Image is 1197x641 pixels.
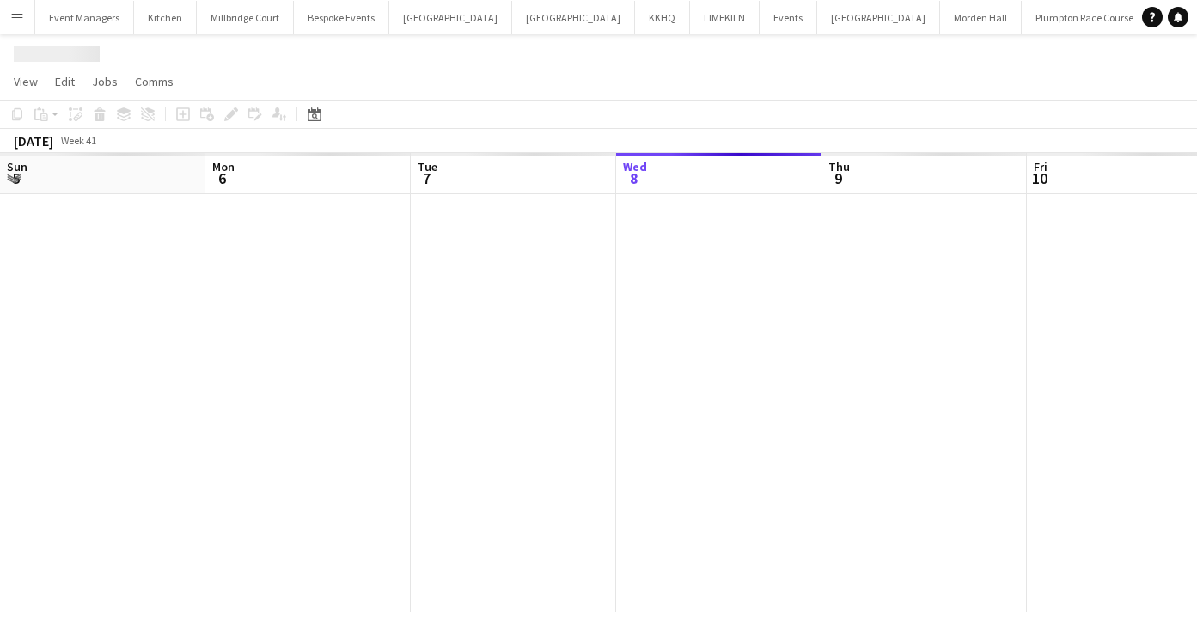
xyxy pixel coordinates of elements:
button: [GEOGRAPHIC_DATA] [817,1,940,34]
span: Tue [418,159,437,174]
button: [GEOGRAPHIC_DATA] [512,1,635,34]
a: View [7,70,45,93]
span: Week 41 [57,134,100,147]
span: 10 [1031,168,1047,188]
span: Comms [135,74,174,89]
span: Jobs [92,74,118,89]
span: 5 [4,168,27,188]
span: Mon [212,159,235,174]
span: 8 [620,168,647,188]
a: Comms [128,70,180,93]
span: Edit [55,74,75,89]
span: Wed [623,159,647,174]
button: Plumpton Race Course [1022,1,1148,34]
span: 6 [210,168,235,188]
button: Events [760,1,817,34]
span: Thu [828,159,850,174]
span: Sun [7,159,27,174]
span: View [14,74,38,89]
button: KKHQ [635,1,690,34]
a: Jobs [85,70,125,93]
span: 9 [826,168,850,188]
span: Fri [1034,159,1047,174]
a: Edit [48,70,82,93]
button: Bespoke Events [294,1,389,34]
button: [GEOGRAPHIC_DATA] [389,1,512,34]
button: Kitchen [134,1,197,34]
span: 7 [415,168,437,188]
button: Millbridge Court [197,1,294,34]
button: Event Managers [35,1,134,34]
button: Morden Hall [940,1,1022,34]
div: [DATE] [14,132,53,150]
button: LIMEKILN [690,1,760,34]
